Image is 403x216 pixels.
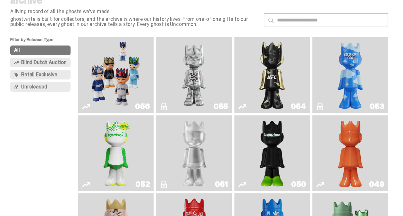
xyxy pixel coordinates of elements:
img: ghooooost [335,40,365,110]
a: Campless [238,118,306,188]
p: Filter by Release Type [10,37,78,46]
img: Campless [257,118,287,188]
a: I Was There SummerSlam [160,40,228,110]
a: Court Victory [82,118,150,188]
div: 051 [215,180,228,188]
img: Game Face (2025) [88,40,144,110]
div: 050 [291,180,306,188]
img: Schrödinger's ghost: Orange Vibe [335,118,365,188]
span: Retail Exclusive [21,72,57,77]
span: Unreleased [21,84,47,89]
button: Blind Dutch Auction [10,58,71,67]
img: I Was There SummerSlam [166,40,222,110]
div: 055 [214,103,228,110]
div: 056 [135,103,150,110]
span: All [14,48,20,53]
div: 052 [135,180,150,188]
p: ghostwrite is built for collectors, and the archive is where our history lives. From one-of-one g... [10,17,259,27]
a: LLLoyalty [160,118,228,188]
img: LLLoyalty [179,118,209,188]
a: ghooooost [316,40,384,110]
a: Ruby [238,40,306,110]
img: Court Victory [101,118,131,188]
button: Unreleased [10,82,71,92]
a: Game Face (2025) [82,40,150,110]
span: Blind Dutch Auction [21,60,67,65]
button: Retail Exclusive [10,70,71,79]
div: 053 [370,103,384,110]
p: A living record of all the ghosts we've made. [10,9,259,14]
button: All [10,46,71,55]
img: Ruby [257,40,287,110]
div: 054 [291,103,306,110]
div: 049 [369,180,384,188]
a: Schrödinger's ghost: Orange Vibe [316,118,384,188]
